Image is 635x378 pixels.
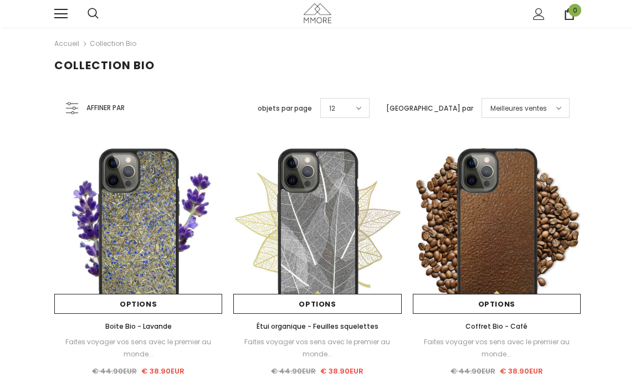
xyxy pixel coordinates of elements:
[304,3,331,23] img: Cas MMORE
[386,103,473,114] label: [GEOGRAPHIC_DATA] par
[86,102,125,114] span: Affiner par
[257,322,378,331] span: Étui organique - Feuilles squelettes
[465,322,528,331] span: Coffret Bio - Café
[413,336,581,360] div: Faites voyager vos sens avec le premier au monde...
[320,366,363,376] span: € 38.90EUR
[233,320,401,333] a: Étui organique - Feuilles squelettes
[413,294,581,314] a: Options
[90,39,136,48] a: Collection Bio
[500,366,543,376] span: € 38.90EUR
[490,103,547,114] span: Meilleures ventes
[54,37,79,50] a: Accueil
[141,366,185,376] span: € 38.90EUR
[413,320,581,333] a: Coffret Bio - Café
[569,4,581,17] span: 0
[258,103,312,114] label: objets par page
[564,8,575,20] a: 0
[450,366,495,376] span: € 44.90EUR
[329,103,335,114] span: 12
[54,320,222,333] a: Boite Bio - Lavande
[233,336,401,360] div: Faites voyager vos sens avec le premier au monde...
[105,322,172,331] span: Boite Bio - Lavande
[233,294,401,314] a: Options
[54,294,222,314] a: Options
[92,366,137,376] span: € 44.90EUR
[54,58,155,73] span: Collection Bio
[54,336,222,360] div: Faites voyager vos sens avec le premier au monde...
[271,366,316,376] span: € 44.90EUR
